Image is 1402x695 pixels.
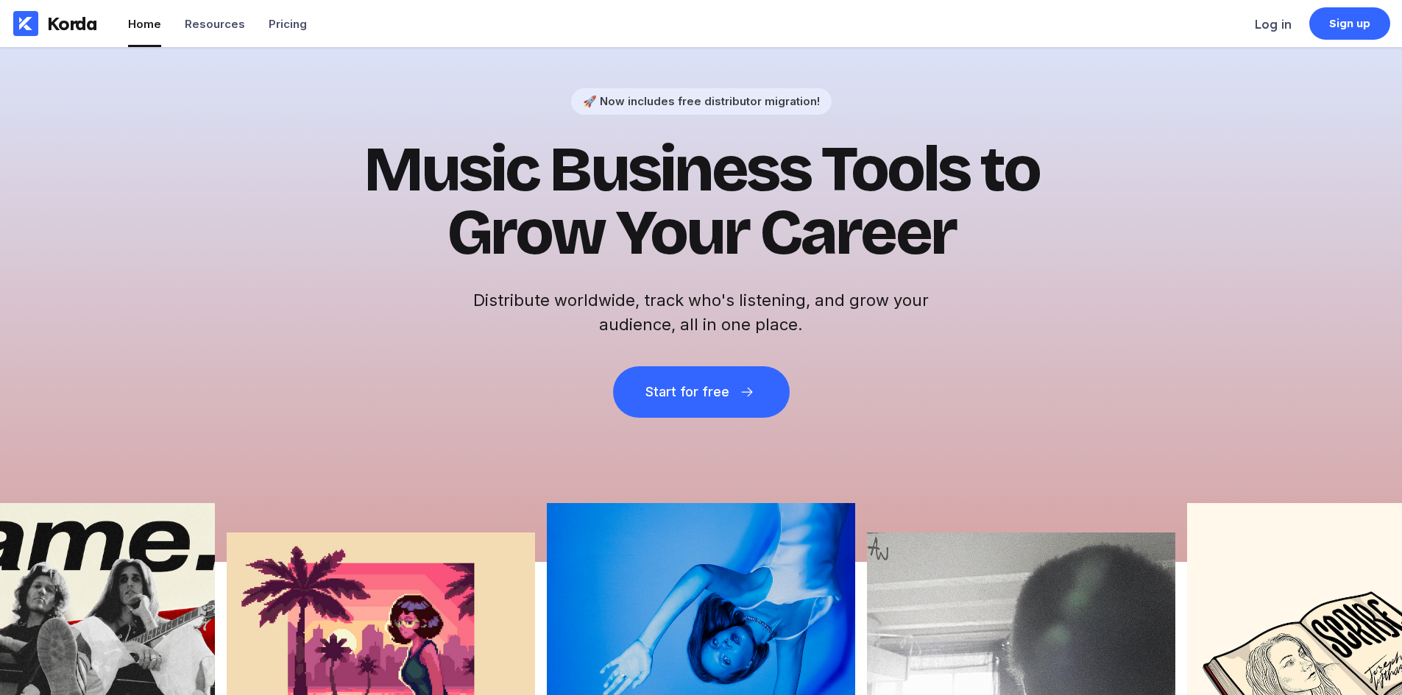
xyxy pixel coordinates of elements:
[47,13,97,35] div: Korda
[645,385,729,399] div: Start for free
[128,17,161,31] div: Home
[185,17,245,31] div: Resources
[341,138,1062,265] h1: Music Business Tools to Grow Your Career
[269,17,307,31] div: Pricing
[1329,16,1371,31] div: Sign up
[613,366,790,418] button: Start for free
[466,288,937,337] h2: Distribute worldwide, track who's listening, and grow your audience, all in one place.
[1255,17,1292,32] div: Log in
[583,94,820,108] div: 🚀 Now includes free distributor migration!
[1309,7,1390,40] a: Sign up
